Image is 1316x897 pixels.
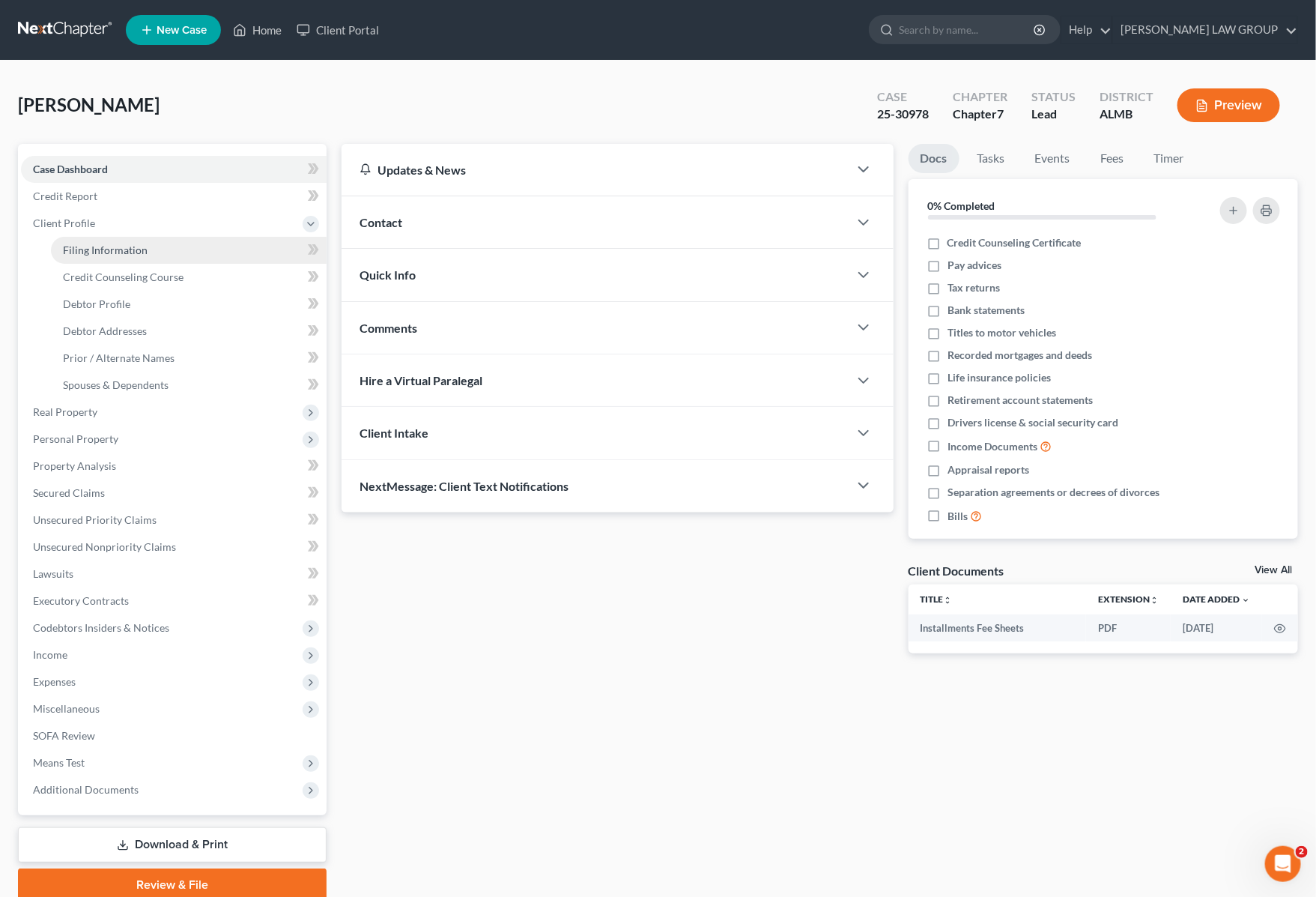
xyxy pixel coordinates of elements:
span: Quick Info [360,268,416,282]
i: unfold_more [944,596,953,605]
button: Preview [1177,88,1280,122]
span: Expenses [33,675,76,688]
a: Unsecured Nonpriority Claims [21,534,327,561]
td: [DATE] [1171,614,1262,641]
span: Life insurance policies [947,370,1051,385]
span: Client Intake [360,426,428,440]
span: Real Property [33,405,97,418]
i: unfold_more [1150,596,1159,605]
a: Help [1061,16,1112,43]
a: Property Analysis [21,453,327,480]
span: Appraisal reports [947,462,1029,477]
a: Filing Information [51,237,327,264]
span: Income Documents [947,439,1037,454]
span: Income [33,648,67,661]
a: Extensionunfold_more [1098,594,1159,605]
span: 7 [997,106,1004,121]
div: Chapter [953,88,1007,106]
span: SOFA Review [33,729,95,742]
span: Pay advices [947,258,1001,273]
a: View All [1255,565,1292,576]
span: Drivers license & social security card [947,415,1118,430]
span: 2 [1296,846,1308,858]
span: Codebtors Insiders & Notices [33,621,169,634]
a: Unsecured Priority Claims [21,507,327,534]
a: Date Added expand_more [1183,594,1250,605]
div: Status [1031,88,1076,106]
a: Client Portal [289,16,386,43]
div: Chapter [953,106,1007,123]
a: Spouses & Dependents [51,372,327,399]
a: Debtor Addresses [51,318,327,345]
a: Tasks [965,144,1017,173]
a: Events [1023,144,1082,173]
div: ALMB [1100,106,1153,123]
span: Comments [360,321,417,335]
div: Lead [1031,106,1076,123]
span: Bank statements [947,303,1025,318]
a: Secured Claims [21,480,327,507]
span: Debtor Profile [63,298,130,310]
div: Case [877,88,929,106]
a: Timer [1142,144,1196,173]
div: District [1100,88,1153,106]
span: [PERSON_NAME] [18,94,160,115]
span: Property Analysis [33,459,116,472]
span: New Case [157,25,207,36]
a: Prior / Alternate Names [51,345,327,372]
span: Unsecured Nonpriority Claims [33,540,176,553]
span: Bills [947,509,968,524]
a: Docs [909,144,959,173]
i: expand_more [1241,596,1250,605]
span: Case Dashboard [33,163,108,175]
div: Client Documents [909,563,1004,579]
span: Separation agreements or decrees of divorces [947,485,1159,500]
a: Debtor Profile [51,291,327,318]
a: SOFA Review [21,722,327,749]
a: [PERSON_NAME] LAW GROUP [1113,16,1297,43]
a: Executory Contracts [21,588,327,614]
a: Lawsuits [21,561,327,588]
span: Additional Documents [33,783,139,796]
strong: 0% Completed [928,199,995,212]
a: Download & Print [18,827,327,863]
span: Means Test [33,756,85,769]
span: Debtor Addresses [63,324,147,337]
span: Spouses & Dependents [63,378,169,391]
span: Credit Counseling Certificate [947,235,1082,250]
a: Titleunfold_more [921,594,953,605]
a: Credit Counseling Course [51,264,327,291]
span: Retirement account statements [947,393,1093,408]
span: Executory Contracts [33,594,129,607]
span: Client Profile [33,217,95,229]
span: Secured Claims [33,486,105,499]
input: Search by name... [899,16,1036,43]
span: Tax returns [947,280,1000,295]
span: Personal Property [33,432,118,445]
span: NextMessage: Client Text Notifications [360,479,568,493]
td: Installments Fee Sheets [909,614,1086,641]
span: Contact [360,215,402,229]
span: Recorded mortgages and deeds [947,348,1092,363]
span: Prior / Alternate Names [63,351,175,364]
span: Titles to motor vehicles [947,325,1056,340]
td: PDF [1086,614,1171,641]
div: 25-30978 [877,106,929,123]
span: Unsecured Priority Claims [33,513,157,526]
div: Updates & News [360,162,830,178]
iframe: Intercom live chat [1265,846,1301,882]
span: Miscellaneous [33,702,100,715]
a: Credit Report [21,183,327,210]
span: Credit Counseling Course [63,271,184,283]
a: Case Dashboard [21,156,327,183]
span: Filing Information [63,244,148,256]
span: Lawsuits [33,567,73,580]
a: Fees [1088,144,1136,173]
a: Home [225,16,289,43]
span: Hire a Virtual Paralegal [360,373,482,387]
span: Credit Report [33,190,97,202]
